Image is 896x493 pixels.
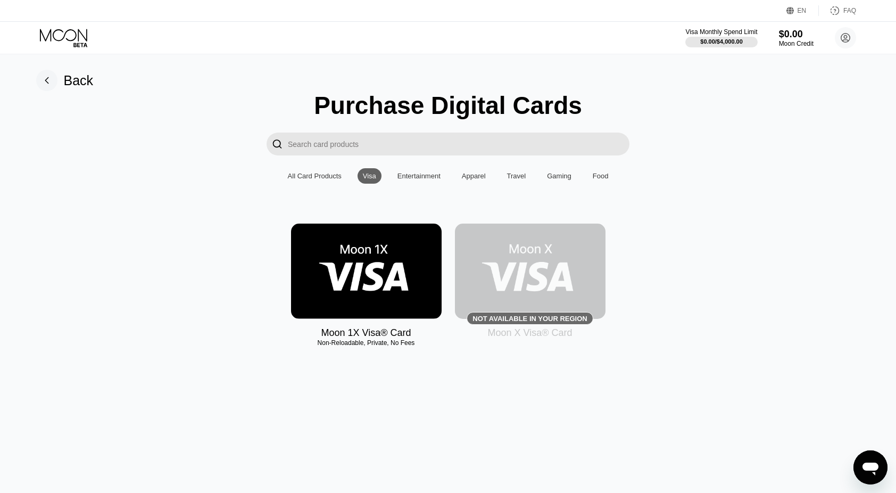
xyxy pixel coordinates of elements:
[291,339,442,347] div: Non-Reloadable, Private, No Fees
[288,172,342,180] div: All Card Products
[502,168,532,184] div: Travel
[542,168,577,184] div: Gaming
[685,28,757,36] div: Visa Monthly Spend Limit
[392,168,446,184] div: Entertainment
[457,168,491,184] div: Apparel
[547,172,571,180] div: Gaming
[283,168,347,184] div: All Card Products
[819,5,856,16] div: FAQ
[321,327,411,339] div: Moon 1X Visa® Card
[472,315,587,323] div: Not available in your region
[779,40,814,47] div: Moon Credit
[64,73,94,88] div: Back
[314,91,582,120] div: Purchase Digital Cards
[786,5,819,16] div: EN
[853,450,887,484] iframe: Button to launch messaging window
[779,29,814,47] div: $0.00Moon Credit
[593,172,609,180] div: Food
[587,168,614,184] div: Food
[267,133,288,155] div: 
[288,133,629,155] input: Search card products
[843,7,856,14] div: FAQ
[363,172,376,180] div: Visa
[36,70,94,91] div: Back
[507,172,526,180] div: Travel
[272,138,283,150] div: 
[700,38,743,45] div: $0.00 / $4,000.00
[487,327,572,339] div: Moon X Visa® Card
[798,7,807,14] div: EN
[685,28,757,47] div: Visa Monthly Spend Limit$0.00/$4,000.00
[358,168,381,184] div: Visa
[455,224,605,319] div: Not available in your region
[397,172,441,180] div: Entertainment
[779,29,814,40] div: $0.00
[462,172,486,180] div: Apparel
